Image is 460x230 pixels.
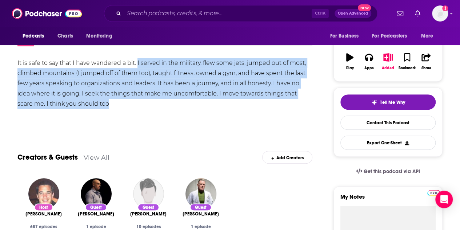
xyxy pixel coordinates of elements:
div: Add Creators [262,151,312,164]
div: Guest [190,203,212,211]
span: Open Advanced [338,12,368,15]
a: Andy Stumpf [25,211,62,217]
a: Pro website [427,189,440,196]
span: For Business [330,31,359,41]
div: Search podcasts, credits, & more... [104,5,377,22]
a: Chris Haueter [183,211,219,217]
button: open menu [81,29,121,43]
button: open menu [416,29,443,43]
img: Nick Lavery [81,178,112,209]
div: 10 episodes [128,224,169,229]
span: Get this podcast via API [364,168,420,175]
button: open menu [17,29,53,43]
input: Search podcasts, credits, & more... [124,8,312,19]
div: Added [382,66,394,70]
div: 687 episodes [23,224,64,229]
img: Chris Haueter [185,178,216,209]
span: Tell Me Why [380,100,405,105]
span: Charts [57,31,73,41]
a: View All [84,153,109,161]
button: Export One-Sheet [340,136,436,150]
div: Share [421,66,431,70]
div: Play [346,66,354,70]
button: open menu [367,29,417,43]
button: tell me why sparkleTell Me Why [340,94,436,110]
a: Nelson Grant [130,211,167,217]
button: Apps [359,48,378,75]
img: User Profile [432,5,448,22]
span: For Podcasters [372,31,407,41]
img: Nelson Grant [133,178,164,209]
div: 1 episode [76,224,116,229]
label: My Notes [340,193,436,206]
button: Play [340,48,359,75]
img: Podchaser - Follow, Share and Rate Podcasts [12,7,82,20]
span: More [421,31,433,41]
a: Show notifications dropdown [412,7,423,20]
svg: Add a profile image [442,5,448,11]
div: Apps [364,66,374,70]
span: Podcasts [23,31,44,41]
div: Bookmark [399,66,416,70]
a: Nick Lavery [78,211,114,217]
button: Added [379,48,397,75]
img: Andy Stumpf [28,178,59,209]
button: Show profile menu [432,5,448,22]
span: Logged in as SarahCBreivogel [432,5,448,22]
img: tell me why sparkle [371,100,377,105]
div: Host [34,203,53,211]
div: Guest [137,203,159,211]
button: Share [417,48,436,75]
div: It is safe to say that I have wandered a bit. I served in the military, flew some jets, jumped ou... [17,58,312,109]
a: Show notifications dropdown [394,7,406,20]
span: New [358,4,371,11]
a: Get this podcast via API [350,163,426,180]
div: Open Intercom Messenger [435,191,453,208]
button: Bookmark [397,48,416,75]
div: Guest [85,203,107,211]
span: Monitoring [86,31,112,41]
button: Open AdvancedNew [335,9,371,18]
span: [PERSON_NAME] [130,211,167,217]
a: Creators & Guests [17,153,78,162]
a: Contact This Podcast [340,116,436,130]
div: 1 episode [180,224,221,229]
span: [PERSON_NAME] [183,211,219,217]
button: open menu [325,29,368,43]
img: Podchaser Pro [427,190,440,196]
span: [PERSON_NAME] [78,211,114,217]
span: Ctrl K [312,9,329,18]
span: [PERSON_NAME] [25,211,62,217]
a: Charts [53,29,77,43]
